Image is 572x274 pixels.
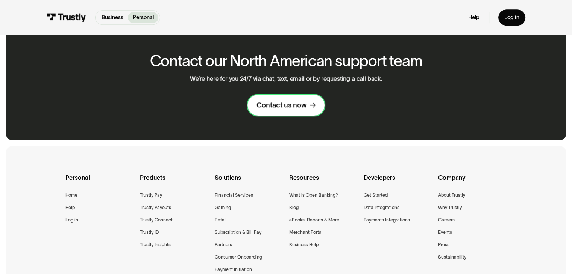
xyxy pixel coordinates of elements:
a: Payments Integrations [364,216,410,224]
div: Company [438,173,507,192]
a: Log in [65,216,78,224]
input: Question box [6,184,283,203]
a: About Trustly [438,191,465,199]
div: Personal [65,173,134,192]
p: If the connection to your bank is unavailable, you may be prompted to manually enter your account... [20,48,278,66]
strong: Unavailable Bank Connection: [20,48,86,54]
p: Here are the two scenarios where this might occur: [11,36,278,42]
div: Related links [11,107,278,113]
a: Blog [289,204,298,212]
button: Submit question [265,187,277,199]
a: Help [65,204,75,212]
span: Can I retry the process? [197,163,269,169]
a: Events [438,229,452,236]
a: Get Started [364,191,388,199]
img: Trustly Logo [47,13,86,21]
p: Some connections require an account validation step where one or two small deposits are sent to y... [20,72,278,90]
a: eBooks, Reports & More [289,216,339,224]
div: Contact us now [256,101,306,110]
div: Resources [289,173,357,192]
div: Log in [504,14,519,21]
a: Careers [438,216,455,224]
a: Why am I prompted to manually enter my account information? [59,95,198,101]
a: Gaming [214,204,231,212]
a: Business [97,12,128,23]
p: To establish a safe connection to your bank, Trustly typically prompts you to enter your online b... [11,13,278,31]
a: Business Help [289,241,318,249]
div: You may also want to ask... [6,149,283,155]
div: Solutions [214,173,283,192]
a: Partners [214,241,232,249]
a: Trustly Pay [140,191,162,199]
p: Business [102,14,123,21]
span: Powered by [232,207,259,213]
a: Merchant Portal [289,229,322,236]
a: Manual Entry Prompt [20,116,65,122]
a: Payment Initiation [214,266,252,274]
a: Trustly Connect [140,216,173,224]
a: Trustly Insights [140,241,171,249]
a: Home [65,191,77,199]
a: Retail [214,216,226,224]
a: Trustly ID [140,229,159,236]
span: How long does the verification take? [104,163,176,175]
a: Data Integrations [364,204,399,212]
p: For more details, visit . [11,95,278,101]
span: What if I don't see the deposits? [11,163,82,169]
a: What is Open Banking? [289,191,338,199]
a: Trustly Payouts [140,204,171,212]
a: Why Trustly [438,204,462,212]
div: Products [140,173,208,192]
a: Financial Services [214,191,253,199]
div: Developers [364,173,432,192]
p: Personal [133,14,154,21]
a: Sustainability [438,253,466,261]
strong: Account Validation via Micro Challenge Deposits (MCD): [20,72,145,77]
img: Maven AGI Logo [260,207,283,213]
a: Consumer Onboarding [214,253,262,261]
a: Press [438,241,449,249]
p: We’re here for you 24/7 via chat, text, email or by requesting a call back. [190,75,382,82]
a: Log in [498,9,525,26]
h2: Contact our North American support team [150,53,422,69]
a: Help [468,14,479,21]
a: Contact us now [247,95,325,116]
a: Personal [128,12,158,23]
a: Subscription & Bill Pay [214,229,261,236]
